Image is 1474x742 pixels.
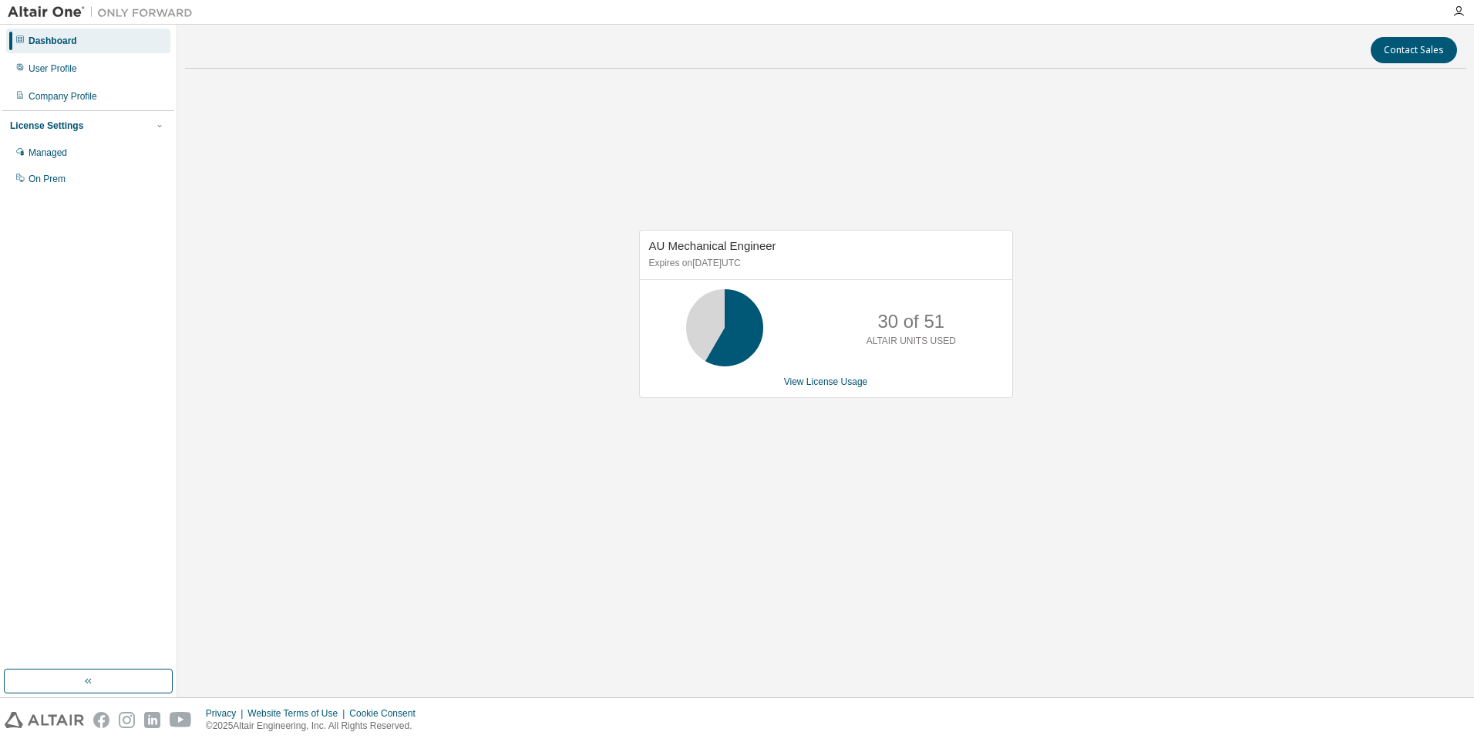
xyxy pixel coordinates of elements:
p: ALTAIR UNITS USED [867,335,956,348]
div: User Profile [29,62,77,75]
div: On Prem [29,173,66,185]
p: © 2025 Altair Engineering, Inc. All Rights Reserved. [206,720,425,733]
div: Managed [29,147,67,159]
img: instagram.svg [119,712,135,728]
div: Dashboard [29,35,77,47]
span: AU Mechanical Engineer [649,239,776,252]
div: Privacy [206,707,247,720]
img: facebook.svg [93,712,109,728]
div: Website Terms of Use [247,707,349,720]
p: 30 of 51 [877,309,944,335]
p: Expires on [DATE] UTC [649,257,999,270]
div: Cookie Consent [349,707,424,720]
img: youtube.svg [170,712,192,728]
img: Altair One [8,5,200,20]
img: linkedin.svg [144,712,160,728]
div: Company Profile [29,90,97,103]
button: Contact Sales [1371,37,1457,63]
img: altair_logo.svg [5,712,84,728]
div: License Settings [10,120,83,132]
a: View License Usage [784,376,868,387]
